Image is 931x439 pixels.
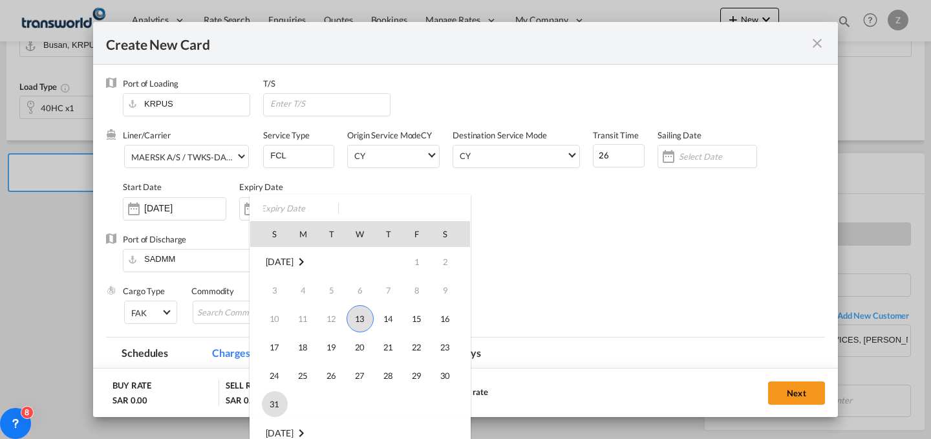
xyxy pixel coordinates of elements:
td: Friday August 1 2025 [403,248,431,277]
span: [DATE] [266,428,294,439]
td: Saturday August 30 2025 [431,361,470,390]
td: Saturday August 23 2025 [431,333,470,361]
span: 18 [290,334,316,360]
td: Friday August 22 2025 [403,333,431,361]
td: Sunday August 3 2025 [250,276,289,305]
td: Wednesday August 20 2025 [346,333,374,361]
td: Thursday August 28 2025 [374,361,403,390]
td: August 2025 [250,248,346,277]
td: Saturday August 2 2025 [431,248,470,277]
td: Thursday August 14 2025 [374,305,403,333]
tr: Week 4 [250,333,470,361]
td: Monday August 18 2025 [289,333,317,361]
td: Friday August 15 2025 [403,305,431,333]
td: Tuesday August 5 2025 [317,276,346,305]
th: W [346,221,374,247]
td: Thursday August 21 2025 [374,333,403,361]
span: 14 [376,306,401,332]
th: S [250,221,289,247]
span: 30 [433,363,458,389]
span: 27 [347,363,373,389]
th: T [317,221,346,247]
td: Monday August 4 2025 [289,276,317,305]
tr: Week 3 [250,305,470,333]
td: Sunday August 10 2025 [250,305,289,333]
span: 15 [404,306,430,332]
span: 20 [347,334,373,360]
span: 29 [404,363,430,389]
span: 21 [376,334,401,360]
td: Friday August 29 2025 [403,361,431,390]
span: 22 [404,334,430,360]
tr: Week 2 [250,276,470,305]
tr: Week 1 [250,248,470,277]
span: 28 [376,363,401,389]
td: Saturday August 16 2025 [431,305,470,333]
tr: Week 5 [250,361,470,390]
td: Sunday August 31 2025 [250,390,289,419]
th: F [403,221,431,247]
td: Tuesday August 26 2025 [317,361,346,390]
td: Wednesday August 13 2025 [346,305,374,333]
td: Thursday August 7 2025 [374,276,403,305]
span: 13 [347,305,374,332]
tr: Week 6 [250,390,470,419]
td: Tuesday August 12 2025 [317,305,346,333]
th: S [431,221,470,247]
td: Wednesday August 27 2025 [346,361,374,390]
span: [DATE] [266,257,294,268]
span: 25 [290,363,316,389]
td: Tuesday August 19 2025 [317,333,346,361]
span: 31 [262,391,288,417]
td: Friday August 8 2025 [403,276,431,305]
span: 19 [319,334,345,360]
td: Sunday August 17 2025 [250,333,289,361]
td: Monday August 25 2025 [289,361,317,390]
th: M [289,221,317,247]
span: 16 [433,306,458,332]
span: 24 [262,363,288,389]
span: 23 [433,334,458,360]
th: T [374,221,403,247]
span: 26 [319,363,345,389]
td: Monday August 11 2025 [289,305,317,333]
td: Sunday August 24 2025 [250,361,289,390]
td: Saturday August 9 2025 [431,276,470,305]
span: 17 [262,334,288,360]
td: Wednesday August 6 2025 [346,276,374,305]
